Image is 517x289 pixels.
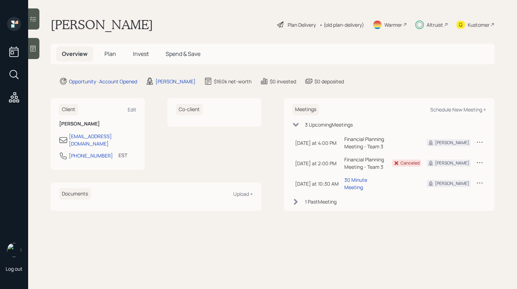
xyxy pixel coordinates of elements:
span: Spend & Save [166,50,200,58]
div: [PERSON_NAME] [155,78,196,85]
div: [PERSON_NAME] [435,180,469,187]
div: Kustomer [468,21,490,28]
div: Schedule New Meeting + [430,106,486,113]
h1: [PERSON_NAME] [51,17,153,32]
div: $0 invested [270,78,296,85]
h6: Co-client [176,104,203,115]
div: Upload + [233,191,253,197]
div: [PERSON_NAME] [435,160,469,166]
div: EST [119,152,127,159]
div: $160k net-worth [214,78,251,85]
span: Invest [133,50,149,58]
div: Warmer [384,21,402,28]
img: retirable_logo.png [7,243,21,257]
div: Edit [128,106,136,113]
div: [DATE] at 4:00 PM [295,139,339,147]
div: Log out [6,265,23,272]
div: Altruist [427,21,443,28]
div: [PERSON_NAME] [435,140,469,146]
h6: Meetings [292,104,319,115]
div: [DATE] at 10:30 AM [295,180,339,187]
span: Overview [62,50,88,58]
div: 1 Past Meeting [305,198,337,205]
div: [PHONE_NUMBER] [69,152,113,159]
div: 3 Upcoming Meeting s [305,121,353,128]
div: Canceled [401,160,420,166]
div: • (old plan-delivery) [319,21,364,28]
span: Plan [104,50,116,58]
div: Financial Planning Meeting - Team 3 [344,156,387,171]
div: [DATE] at 2:00 PM [295,160,339,167]
div: Financial Planning Meeting - Team 3 [344,135,387,150]
div: $0 deposited [314,78,344,85]
div: Plan Delivery [288,21,316,28]
div: Opportunity · Account Opened [69,78,137,85]
div: [EMAIL_ADDRESS][DOMAIN_NAME] [69,133,136,147]
h6: Documents [59,188,91,200]
h6: Client [59,104,78,115]
h6: [PERSON_NAME] [59,121,136,127]
div: 30 Minute Meeting [344,176,387,191]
